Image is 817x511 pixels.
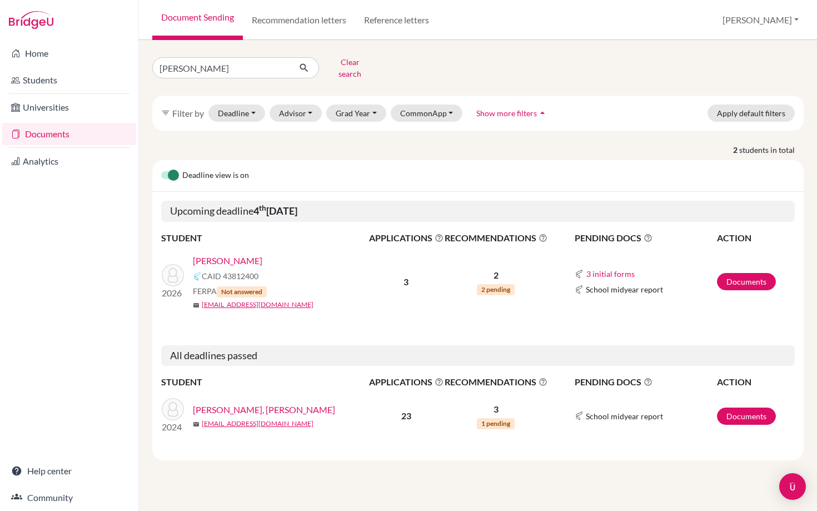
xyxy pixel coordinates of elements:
span: FERPA [193,285,267,297]
button: Grad Year [326,105,386,122]
button: CommonApp [391,105,463,122]
span: 1 pending [477,418,515,429]
img: Common App logo [575,285,584,294]
i: arrow_drop_up [537,107,548,118]
input: Find student by name... [152,57,290,78]
button: Clear search [319,53,381,82]
p: 2024 [162,420,184,434]
img: Common App logo [575,411,584,420]
button: [PERSON_NAME] [718,9,804,31]
b: 3 [403,276,409,287]
img: Bridge-U [9,11,53,29]
span: mail [193,302,200,309]
img: Kim, Yijin [162,264,184,286]
a: [EMAIL_ADDRESS][DOMAIN_NAME] [202,419,313,429]
button: Advisor [270,105,322,122]
p: 2026 [162,286,184,300]
a: Documents [717,273,776,290]
a: Documents [2,123,136,145]
a: [PERSON_NAME], [PERSON_NAME] [193,403,335,416]
a: [EMAIL_ADDRESS][DOMAIN_NAME] [202,300,313,310]
span: mail [193,421,200,428]
th: ACTION [716,375,795,389]
span: School midyear report [586,284,663,295]
th: STUDENT [161,375,368,389]
a: Students [2,69,136,91]
strong: 2 [733,144,739,156]
span: PENDING DOCS [575,231,716,245]
span: Not answered [217,286,267,297]
a: Documents [717,408,776,425]
b: 4 [DATE] [253,205,297,217]
img: Kim, Yirhim [162,398,184,420]
span: Filter by [172,108,204,118]
img: Common App logo [193,272,202,281]
sup: th [259,204,266,212]
p: 2 [445,269,547,282]
span: CAID 43812400 [202,270,258,282]
span: RECOMMENDATIONS [445,231,547,245]
span: School midyear report [586,410,663,422]
a: Community [2,487,136,509]
th: ACTION [716,231,795,245]
button: Deadline [208,105,265,122]
div: Open Intercom Messenger [779,473,806,500]
b: 23 [401,410,411,421]
a: Help center [2,460,136,482]
th: STUDENT [161,231,368,245]
i: filter_list [161,108,170,117]
span: students in total [739,144,804,156]
span: APPLICATIONS [369,231,444,245]
img: Common App logo [575,270,584,279]
span: 2 pending [477,284,515,295]
span: Show more filters [476,108,537,118]
button: 3 initial forms [586,267,635,280]
button: Show more filtersarrow_drop_up [467,105,557,122]
h5: Upcoming deadline [161,201,795,222]
a: Home [2,42,136,65]
span: APPLICATIONS [369,375,444,389]
span: PENDING DOCS [575,375,716,389]
a: [PERSON_NAME] [193,254,262,267]
a: Analytics [2,150,136,172]
h5: All deadlines passed [161,345,795,366]
span: RECOMMENDATIONS [445,375,547,389]
a: Universities [2,96,136,118]
span: Deadline view is on [182,169,249,182]
button: Apply default filters [708,105,795,122]
p: 3 [445,403,547,416]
